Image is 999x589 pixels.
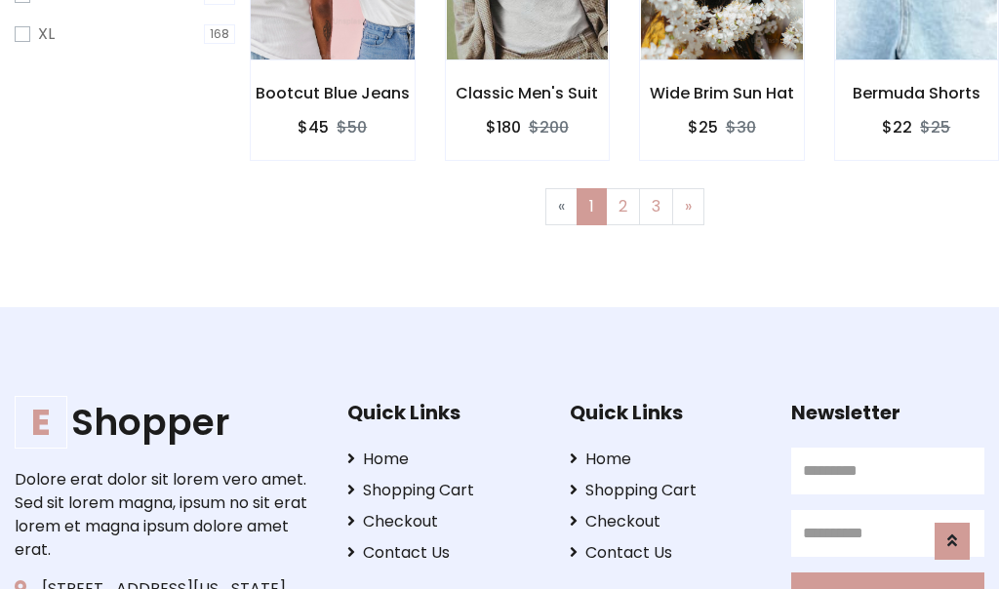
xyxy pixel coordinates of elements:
[446,84,610,102] h6: Classic Men's Suit
[347,448,540,471] a: Home
[920,116,950,138] del: $25
[791,401,984,424] h5: Newsletter
[606,188,640,225] a: 2
[264,188,984,225] nav: Page navigation
[347,479,540,502] a: Shopping Cart
[15,468,317,562] p: Dolore erat dolor sit lorem vero amet. Sed sit lorem magna, ipsum no sit erat lorem et magna ipsu...
[15,396,67,449] span: E
[570,401,763,424] h5: Quick Links
[204,24,235,44] span: 168
[298,118,329,137] h6: $45
[347,541,540,565] a: Contact Us
[726,116,756,138] del: $30
[688,118,718,137] h6: $25
[347,510,540,533] a: Checkout
[15,401,317,445] h1: Shopper
[570,479,763,502] a: Shopping Cart
[685,195,692,217] span: »
[835,84,999,102] h6: Bermuda Shorts
[15,401,317,445] a: EShopper
[882,118,912,137] h6: $22
[529,116,569,138] del: $200
[570,510,763,533] a: Checkout
[486,118,521,137] h6: $180
[347,401,540,424] h5: Quick Links
[337,116,367,138] del: $50
[570,541,763,565] a: Contact Us
[639,188,673,225] a: 3
[672,188,704,225] a: Next
[577,188,607,225] a: 1
[570,448,763,471] a: Home
[640,84,804,102] h6: Wide Brim Sun Hat
[251,84,415,102] h6: Bootcut Blue Jeans
[38,22,55,46] label: XL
